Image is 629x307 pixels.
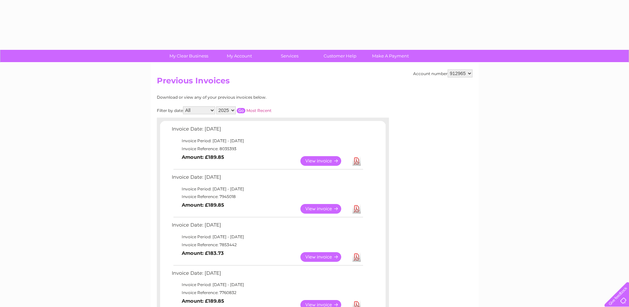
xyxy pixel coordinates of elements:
[363,50,418,62] a: Make A Payment
[170,281,364,289] td: Invoice Period: [DATE] - [DATE]
[212,50,267,62] a: My Account
[170,193,364,201] td: Invoice Reference: 7945018
[182,154,224,160] b: Amount: £189.85
[170,289,364,297] td: Invoice Reference: 7760832
[170,185,364,193] td: Invoice Period: [DATE] - [DATE]
[170,125,364,137] td: Invoice Date: [DATE]
[352,204,361,214] a: Download
[300,204,349,214] a: View
[352,252,361,262] a: Download
[413,69,472,77] div: Account number
[157,95,331,100] div: Download or view any of your previous invoices below.
[300,156,349,166] a: View
[182,250,224,256] b: Amount: £183.73
[170,221,364,233] td: Invoice Date: [DATE]
[182,298,224,304] b: Amount: £189.85
[170,233,364,241] td: Invoice Period: [DATE] - [DATE]
[157,106,331,114] div: Filter by date
[170,173,364,185] td: Invoice Date: [DATE]
[246,108,272,113] a: Most Recent
[170,241,364,249] td: Invoice Reference: 7853442
[170,145,364,153] td: Invoice Reference: 8035393
[170,137,364,145] td: Invoice Period: [DATE] - [DATE]
[352,156,361,166] a: Download
[262,50,317,62] a: Services
[313,50,367,62] a: Customer Help
[157,76,472,89] h2: Previous Invoices
[161,50,216,62] a: My Clear Business
[300,252,349,262] a: View
[182,202,224,208] b: Amount: £189.85
[170,269,364,281] td: Invoice Date: [DATE]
